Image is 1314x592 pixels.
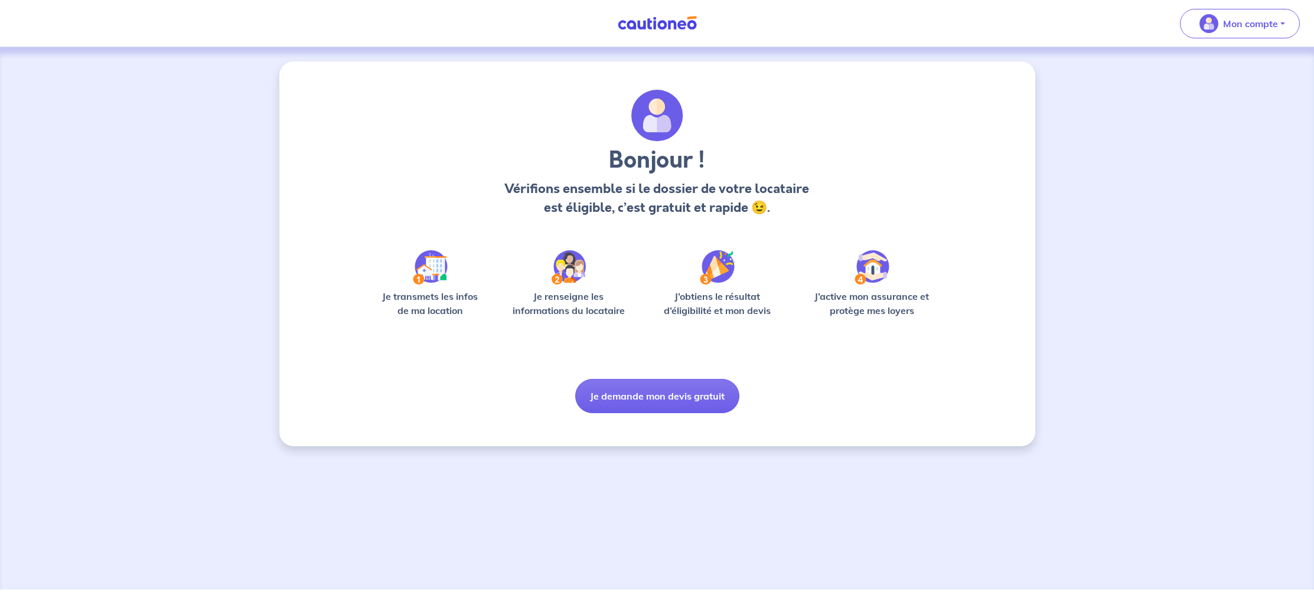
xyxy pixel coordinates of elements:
[413,250,448,284] img: /static/90a569abe86eec82015bcaae536bd8e6/Step-1.svg
[803,289,941,318] p: J’active mon assurance et protège mes loyers
[613,16,702,31] img: Cautioneo
[855,250,889,284] img: /static/bfff1cf634d835d9112899e6a3df1a5d/Step-4.svg
[1199,14,1218,33] img: illu_account_valid_menu.svg
[1180,9,1300,38] button: illu_account_valid_menu.svgMon compte
[700,250,735,284] img: /static/f3e743aab9439237c3e2196e4328bba9/Step-3.svg
[651,289,784,318] p: J’obtiens le résultat d’éligibilité et mon devis
[575,379,739,413] button: Je demande mon devis gratuit
[501,179,813,217] p: Vérifions ensemble si le dossier de votre locataire est éligible, c’est gratuit et rapide 😉.
[506,289,632,318] p: Je renseigne les informations du locataire
[631,90,683,142] img: archivate
[552,250,586,284] img: /static/c0a346edaed446bb123850d2d04ad552/Step-2.svg
[1223,17,1278,31] p: Mon compte
[374,289,487,318] p: Je transmets les infos de ma location
[501,146,813,175] h3: Bonjour !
